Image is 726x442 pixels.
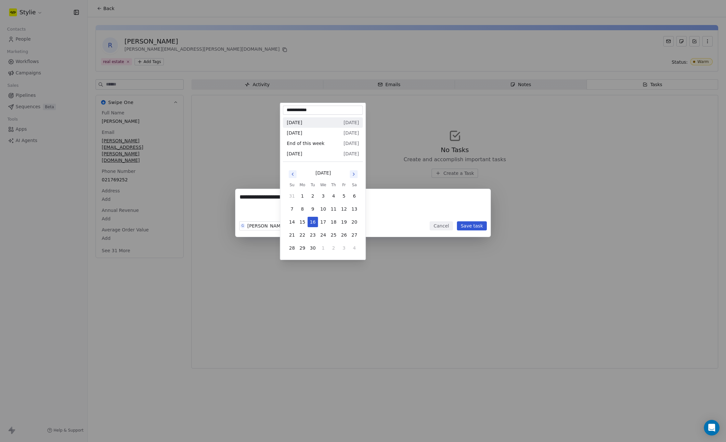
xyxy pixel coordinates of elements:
[318,191,329,201] button: 3
[339,243,349,253] button: 3
[344,119,359,126] span: [DATE]
[287,230,297,240] button: 21
[308,182,318,188] th: Tuesday
[349,204,360,214] button: 13
[308,217,318,227] button: 16
[329,243,339,253] button: 2
[287,119,302,126] span: [DATE]
[287,150,302,157] span: [DATE]
[349,230,360,240] button: 27
[318,182,329,188] th: Wednesday
[297,204,308,214] button: 8
[287,204,297,214] button: 7
[287,243,297,253] button: 28
[349,170,358,179] button: Go to next month
[349,182,360,188] th: Saturday
[344,140,359,147] span: [DATE]
[297,191,308,201] button: 1
[308,204,318,214] button: 9
[308,243,318,253] button: 30
[339,204,349,214] button: 12
[308,191,318,201] button: 2
[339,182,349,188] th: Friday
[287,191,297,201] button: 31
[318,204,329,214] button: 10
[308,230,318,240] button: 23
[287,217,297,227] button: 14
[344,130,359,136] span: [DATE]
[349,191,360,201] button: 6
[297,243,308,253] button: 29
[329,217,339,227] button: 18
[339,191,349,201] button: 5
[287,130,302,136] span: [DATE]
[318,243,329,253] button: 1
[329,182,339,188] th: Thursday
[329,204,339,214] button: 11
[288,170,297,179] button: Go to previous month
[318,217,329,227] button: 17
[339,217,349,227] button: 19
[339,230,349,240] button: 26
[344,150,359,157] span: [DATE]
[297,217,308,227] button: 15
[329,191,339,201] button: 4
[297,182,308,188] th: Monday
[287,140,325,147] span: End of this week
[329,230,339,240] button: 25
[297,230,308,240] button: 22
[349,243,360,253] button: 4
[318,230,329,240] button: 24
[287,182,297,188] th: Sunday
[349,217,360,227] button: 20
[316,170,331,176] div: [DATE]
